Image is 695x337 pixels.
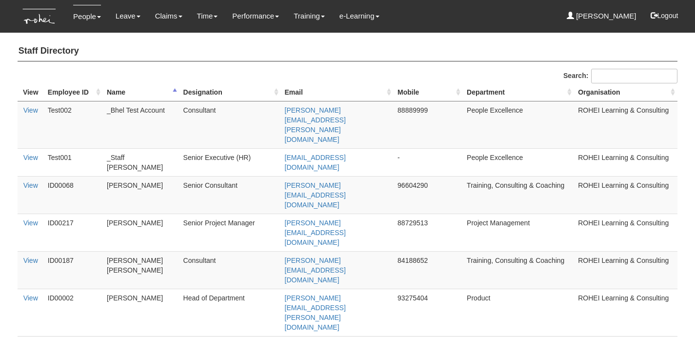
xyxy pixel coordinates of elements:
[18,83,44,101] th: View
[591,69,677,83] input: Search:
[574,214,677,251] td: ROHEI Learning & Consulting
[285,106,346,143] a: [PERSON_NAME][EMAIL_ADDRESS][PERSON_NAME][DOMAIN_NAME]
[394,148,463,176] td: -
[44,83,103,101] th: Employee ID: activate to sort column ascending
[179,148,281,176] td: Senior Executive (HR)
[285,181,346,209] a: [PERSON_NAME][EMAIL_ADDRESS][DOMAIN_NAME]
[463,83,574,101] th: Department : activate to sort column ascending
[463,289,574,336] td: Product
[285,257,346,284] a: [PERSON_NAME][EMAIL_ADDRESS][DOMAIN_NAME]
[103,83,179,101] th: Name : activate to sort column descending
[339,5,379,27] a: e-Learning
[44,289,103,336] td: ID00002
[73,5,101,28] a: People
[394,83,463,101] th: Mobile : activate to sort column ascending
[285,154,346,171] a: [EMAIL_ADDRESS][DOMAIN_NAME]
[563,69,677,83] label: Search:
[23,154,38,161] a: View
[574,251,677,289] td: ROHEI Learning & Consulting
[197,5,218,27] a: Time
[463,251,574,289] td: Training, Consulting & Coaching
[103,101,179,148] td: _Bhel Test Account
[644,4,685,27] button: Logout
[103,214,179,251] td: [PERSON_NAME]
[155,5,182,27] a: Claims
[44,148,103,176] td: Test001
[44,251,103,289] td: ID00187
[23,106,38,114] a: View
[23,257,38,264] a: View
[285,219,346,246] a: [PERSON_NAME][EMAIL_ADDRESS][DOMAIN_NAME]
[232,5,279,27] a: Performance
[463,176,574,214] td: Training, Consulting & Coaching
[567,5,636,27] a: [PERSON_NAME]
[179,83,281,101] th: Designation : activate to sort column ascending
[463,101,574,148] td: People Excellence
[103,251,179,289] td: [PERSON_NAME] [PERSON_NAME]
[44,101,103,148] td: Test002
[463,148,574,176] td: People Excellence
[179,101,281,148] td: Consultant
[394,214,463,251] td: 88729513
[116,5,140,27] a: Leave
[574,83,677,101] th: Organisation : activate to sort column ascending
[574,148,677,176] td: ROHEI Learning & Consulting
[179,214,281,251] td: Senior Project Manager
[574,176,677,214] td: ROHEI Learning & Consulting
[44,214,103,251] td: ID00217
[103,148,179,176] td: _Staff [PERSON_NAME]
[18,41,678,61] h4: Staff Directory
[103,176,179,214] td: [PERSON_NAME]
[179,251,281,289] td: Consultant
[394,251,463,289] td: 84188652
[103,289,179,336] td: [PERSON_NAME]
[179,176,281,214] td: Senior Consultant
[394,289,463,336] td: 93275404
[23,219,38,227] a: View
[44,176,103,214] td: ID00068
[394,176,463,214] td: 96604290
[574,289,677,336] td: ROHEI Learning & Consulting
[574,101,677,148] td: ROHEI Learning & Consulting
[394,101,463,148] td: 88889999
[285,294,346,331] a: [PERSON_NAME][EMAIL_ADDRESS][PERSON_NAME][DOMAIN_NAME]
[23,294,38,302] a: View
[294,5,325,27] a: Training
[463,214,574,251] td: Project Management
[281,83,394,101] th: Email : activate to sort column ascending
[179,289,281,336] td: Head of Department
[23,181,38,189] a: View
